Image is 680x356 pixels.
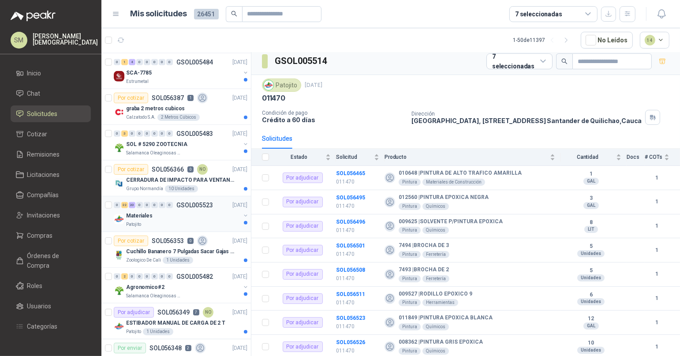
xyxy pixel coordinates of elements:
[114,285,124,296] img: Company Logo
[151,202,158,208] div: 0
[166,131,173,137] div: 0
[126,150,182,157] p: Salamanca Oleaginosas SAS
[27,89,41,98] span: Chat
[33,33,98,45] p: [PERSON_NAME] [DEMOGRAPHIC_DATA]
[385,149,560,166] th: Producto
[129,202,135,208] div: 20
[121,202,128,208] div: 22
[274,154,324,160] span: Estado
[114,57,249,85] a: 0 1 4 0 0 0 0 0 GSOL005484[DATE] Company LogoSCA-7785Estrumetal
[336,170,365,176] a: SOL056465
[232,344,247,352] p: [DATE]
[136,59,143,65] div: 0
[336,219,365,225] a: SOL056496
[560,340,621,347] b: 10
[232,58,247,67] p: [DATE]
[232,308,247,317] p: [DATE]
[27,129,48,139] span: Cotizar
[126,114,156,121] p: Calzatodo S.A.
[197,164,208,175] div: NO
[159,202,165,208] div: 0
[27,109,58,119] span: Solicitudes
[336,274,379,283] p: 011470
[185,345,191,351] p: 2
[27,190,59,200] span: Compañías
[262,79,301,92] div: Patojito
[126,176,236,184] p: CERRADURA DE IMPACTO PARA VENTANAS
[114,274,120,280] div: 0
[336,267,365,273] b: SOL056508
[399,251,421,258] div: Pintura
[283,317,323,328] div: Por adjudicar
[11,298,91,315] a: Usuarios
[176,274,213,280] p: GSOL005482
[114,307,154,318] div: Por adjudicar
[126,283,164,292] p: Agronomico#2
[560,267,621,274] b: 5
[283,341,323,352] div: Por adjudicar
[560,195,621,202] b: 3
[131,7,187,20] h1: Mis solicitudes
[114,128,249,157] a: 0 3 0 0 0 0 0 0 GSOL005483[DATE] Company LogoSOL # 5290 ZOOTECNIASalamanca Oleaginosas SAS
[27,150,60,159] span: Remisiones
[114,71,124,82] img: Company Logo
[422,299,458,306] div: Herramientas
[336,202,379,210] p: 011470
[399,242,449,249] b: 7494 | BROCHA DE 3
[126,212,153,220] p: Materiales
[193,309,199,315] p: 7
[283,197,323,207] div: Por adjudicar
[157,114,200,121] div: 2 Metros Cúbicos
[336,226,379,235] p: 011470
[121,274,128,280] div: 2
[411,111,642,117] p: Dirección
[27,231,53,240] span: Compras
[114,236,148,246] div: Por cotizar
[399,179,421,186] div: Pintura
[492,52,537,71] div: 7 seleccionadas
[27,170,60,180] span: Licitaciones
[422,251,449,258] div: Ferretería
[129,131,135,137] div: 0
[422,348,449,355] div: Químicos
[151,274,158,280] div: 0
[336,291,365,297] a: SOL056511
[232,201,247,210] p: [DATE]
[283,293,323,304] div: Por adjudicar
[11,11,56,21] img: Logo peakr
[126,319,225,327] p: ESTIBADOR MANUAL DE CARGA DE 2 T
[561,58,568,64] span: search
[136,274,143,280] div: 0
[187,238,194,244] p: 0
[283,172,323,183] div: Por adjudicar
[336,243,365,249] a: SOL056501
[126,257,161,264] p: Zoologico De Cali
[159,59,165,65] div: 0
[336,195,365,201] a: SOL056495
[584,226,598,233] div: LIT
[399,339,483,346] b: 008362 | PINTURA GRIS EPOXICA
[305,81,322,90] p: [DATE]
[336,315,365,321] b: SOL056523
[114,131,120,137] div: 0
[126,78,149,85] p: Estrumetal
[101,161,251,196] a: Por cotizarSOL0563660NO[DATE] Company LogoCERRADURA DE IMPACTO PARA VENTANASGrupo Normandía10 Uni...
[399,194,489,201] b: 012560 | PINTURA EPOXICA NEGRA
[399,170,522,177] b: 010648 | PINTURA DE ALTO TRAFICO AMARILLA
[114,321,124,332] img: Company Logo
[144,59,150,65] div: 0
[262,94,285,103] p: 011470
[232,94,247,102] p: [DATE]
[126,328,141,335] p: Patojito
[114,93,148,103] div: Por cotizar
[262,116,404,124] p: Crédito a 60 días
[560,292,621,299] b: 6
[399,348,421,355] div: Pintura
[577,250,605,257] div: Unidades
[627,149,645,166] th: Docs
[283,245,323,255] div: Por adjudicar
[399,218,503,225] b: 009625 | SOLVENTE P/PINTURA EPOXICA
[149,345,182,351] p: SOL056348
